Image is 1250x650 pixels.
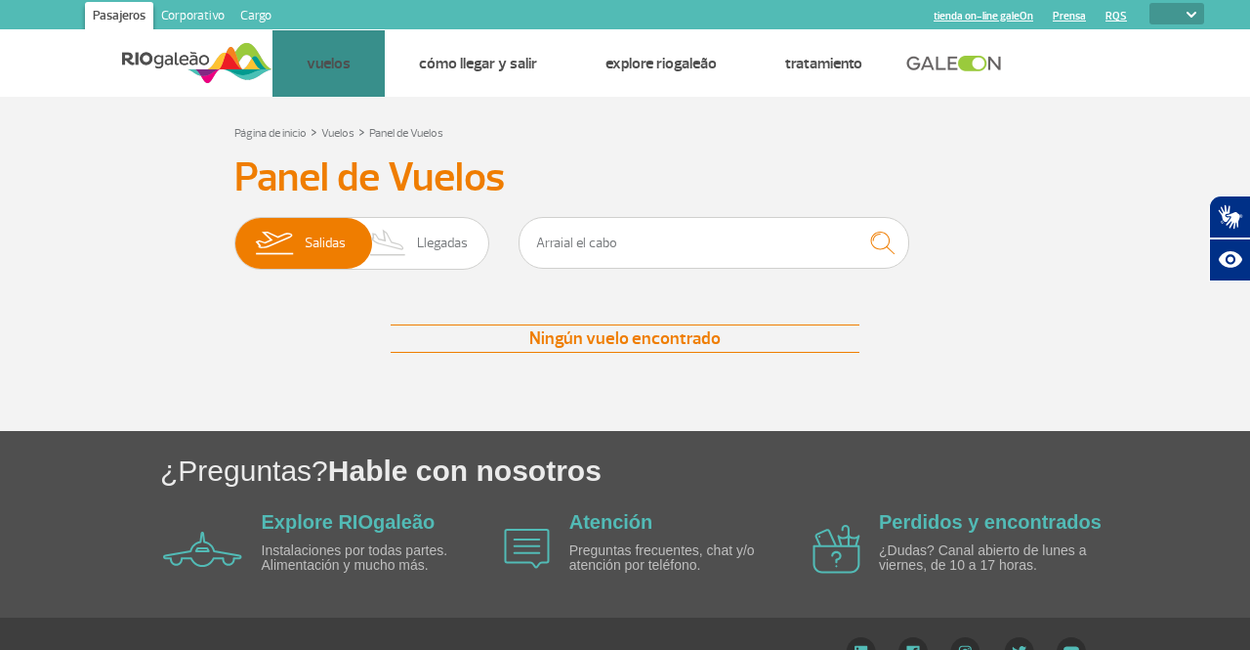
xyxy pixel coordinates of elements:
[519,217,909,269] input: Vuelo, ciudad o compañía aérea
[311,120,317,143] a: >
[812,525,860,574] img: airplane icon
[262,543,486,574] p: Instalaciones por todas partes. Alimentación y mucho más.
[234,153,1016,202] h3: Panel de Vuelos
[419,54,537,73] a: Cómo llegar y salir
[321,126,354,141] a: Vuelos
[504,529,550,569] img: airplane icon
[243,218,305,269] img: slider-embarque
[417,218,468,269] span: Llegadas
[1209,238,1250,282] button: Abrir recursos assistivos.
[569,511,653,533] a: Atención
[262,511,436,533] a: Explore RIOgaleão
[879,511,1102,533] a: Perdidos y encontrados
[369,126,443,141] a: Panel de Vuelos
[232,2,279,33] a: Cargo
[1209,195,1250,282] div: Plugin de acessibilidade da Hand Talk.
[307,54,351,73] a: Vuelos
[934,10,1033,22] a: tienda on-line galeOn
[1209,195,1250,238] button: Abrir tradutor de língua de sinais.
[1105,10,1127,22] a: RQS
[879,543,1104,574] p: ¿Dudas? Canal abierto de lunes a viernes, de 10 a 17 horas.
[569,543,794,574] p: Preguntas frecuentes, chat y/o atención por teléfono.
[785,54,862,73] a: Tratamiento
[163,532,242,567] img: airplane icon
[328,455,602,487] span: Hable con nosotros
[85,2,153,33] a: Pasajeros
[1053,10,1086,22] a: Prensa
[391,325,859,353] div: Ningún vuelo encontrado
[305,218,346,269] span: Salidas
[605,54,717,73] a: Explore RIOgaleão
[160,451,1250,491] h1: ¿Preguntas?
[359,218,417,269] img: slider-desembarque
[153,2,232,33] a: Corporativo
[234,126,307,141] a: Página de inicio
[358,120,365,143] a: >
